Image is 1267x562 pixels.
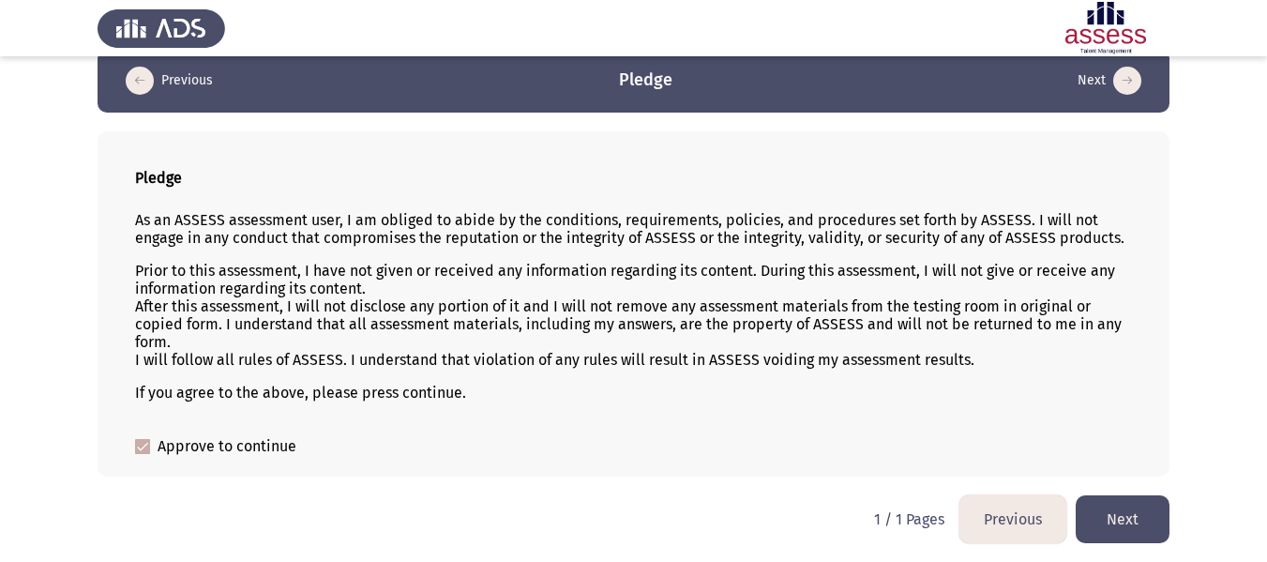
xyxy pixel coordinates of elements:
span: Approve to continue [158,435,296,458]
button: load previous page [959,495,1066,543]
p: If you agree to the above, please press continue. [135,384,1132,402]
b: Pledge [135,169,182,187]
img: Assessment logo of ASSESS English Language Assessment (3 Module) (Ad - IB) [1042,2,1169,54]
p: As an ASSESS assessment user, I am obliged to abide by the conditions, requirements, policies, an... [135,211,1132,247]
img: Assess Talent Management logo [98,2,225,54]
button: load next page [1076,495,1169,543]
p: 1 / 1 Pages [874,510,944,528]
button: load previous page [120,66,219,96]
button: load next page [1072,66,1147,96]
h3: Pledge [619,68,672,92]
p: Prior to this assessment, I have not given or received any information regarding its content. Dur... [135,262,1132,369]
